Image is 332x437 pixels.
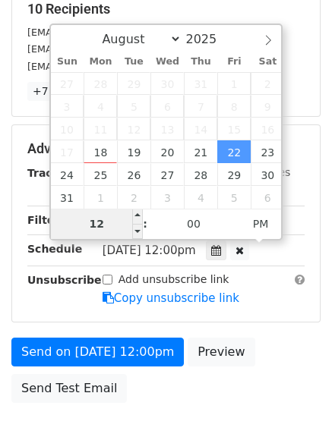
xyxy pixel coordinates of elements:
[150,140,184,163] span: August 20, 2025
[150,72,184,95] span: July 30, 2025
[119,272,229,288] label: Add unsubscribe link
[27,167,78,179] strong: Tracking
[84,95,117,118] span: August 4, 2025
[84,72,117,95] span: July 28, 2025
[251,72,284,95] span: August 2, 2025
[217,140,251,163] span: August 22, 2025
[51,163,84,186] span: August 24, 2025
[103,291,239,305] a: Copy unsubscribe link
[27,1,305,17] h5: 10 Recipients
[51,57,84,67] span: Sun
[184,140,217,163] span: August 21, 2025
[117,163,150,186] span: August 26, 2025
[27,140,305,157] h5: Advanced
[84,57,117,67] span: Mon
[184,118,217,140] span: August 14, 2025
[217,95,251,118] span: August 8, 2025
[51,72,84,95] span: July 27, 2025
[27,61,197,72] small: [EMAIL_ADDRESS][DOMAIN_NAME]
[256,364,332,437] iframe: Chat Widget
[251,186,284,209] span: September 6, 2025
[150,186,184,209] span: September 3, 2025
[27,82,84,101] a: +7 more
[217,186,251,209] span: September 5, 2025
[182,32,236,46] input: Year
[184,57,217,67] span: Thu
[184,186,217,209] span: September 4, 2025
[251,57,284,67] span: Sat
[51,209,144,239] input: Hour
[117,72,150,95] span: July 29, 2025
[27,43,197,55] small: [EMAIL_ADDRESS][DOMAIN_NAME]
[51,140,84,163] span: August 17, 2025
[27,214,66,226] strong: Filters
[251,95,284,118] span: August 9, 2025
[240,209,282,239] span: Click to toggle
[117,186,150,209] span: September 2, 2025
[150,57,184,67] span: Wed
[184,95,217,118] span: August 7, 2025
[103,244,196,257] span: [DATE] 12:00pm
[117,140,150,163] span: August 19, 2025
[217,163,251,186] span: August 29, 2025
[150,163,184,186] span: August 27, 2025
[251,163,284,186] span: August 30, 2025
[143,209,147,239] span: :
[84,118,117,140] span: August 11, 2025
[150,95,184,118] span: August 6, 2025
[217,57,251,67] span: Fri
[117,118,150,140] span: August 12, 2025
[184,163,217,186] span: August 28, 2025
[150,118,184,140] span: August 13, 2025
[51,118,84,140] span: August 10, 2025
[217,72,251,95] span: August 1, 2025
[11,338,184,366] a: Send on [DATE] 12:00pm
[251,118,284,140] span: August 16, 2025
[27,274,102,286] strong: Unsubscribe
[251,140,284,163] span: August 23, 2025
[51,186,84,209] span: August 31, 2025
[11,374,127,403] a: Send Test Email
[217,118,251,140] span: August 15, 2025
[147,209,240,239] input: Minute
[27,243,82,255] strong: Schedule
[117,95,150,118] span: August 5, 2025
[84,186,117,209] span: September 1, 2025
[84,140,117,163] span: August 18, 2025
[27,27,197,38] small: [EMAIL_ADDRESS][DOMAIN_NAME]
[184,72,217,95] span: July 31, 2025
[188,338,255,366] a: Preview
[51,95,84,118] span: August 3, 2025
[117,57,150,67] span: Tue
[84,163,117,186] span: August 25, 2025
